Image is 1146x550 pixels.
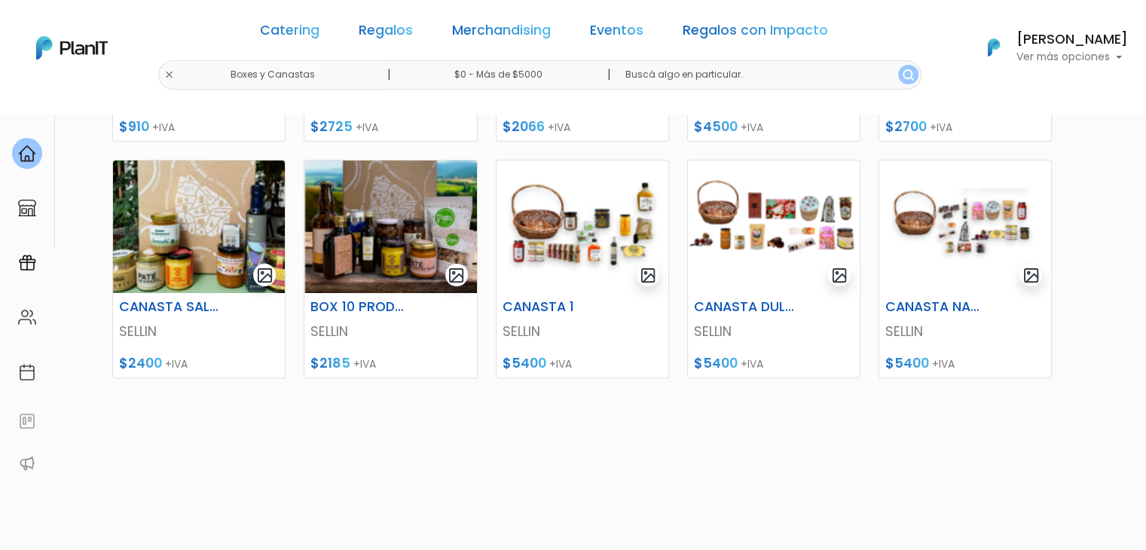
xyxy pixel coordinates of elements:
a: gallery-light CANASTA NAVIDEÑA SELLIN $5400 +IVA [879,160,1052,378]
a: Merchandising [452,24,551,42]
h6: CANASTA NAVIDEÑA [876,299,995,315]
img: gallery-light [640,267,657,284]
p: SELLIN [694,322,854,341]
img: partners-52edf745621dab592f3b2c58e3bca9d71375a7ef29c3b500c9f145b62cc070d4.svg [18,454,36,472]
img: home-e721727adea9d79c4d83392d1f703f7f8bce08238fde08b1acbfd93340b81755.svg [18,145,36,163]
img: gallery-light [1022,267,1040,284]
span: +IVA [741,356,763,371]
span: $2725 [310,118,353,136]
span: +IVA [930,120,952,135]
span: $5400 [694,354,738,372]
span: +IVA [548,120,570,135]
img: search_button-432b6d5273f82d61273b3651a40e1bd1b912527efae98b1b7a1b2c0702e16a8d.svg [903,69,914,81]
span: +IVA [356,120,378,135]
div: PLAN IT Ya probaste PlanitGO? Vas a poder automatizarlas acciones de todo el año. Escribinos para... [39,105,265,200]
img: gallery-light [831,267,848,284]
p: SELLIN [310,322,470,341]
p: Ya probaste PlanitGO? Vas a poder automatizarlas acciones de todo el año. Escribinos para saber más! [53,139,252,188]
span: $2400 [119,354,162,372]
p: SELLIN [119,322,279,341]
a: gallery-light BOX 10 PRODUCTOS SELLIN $2185 +IVA [304,160,477,378]
span: $4500 [694,118,738,136]
p: | [607,66,610,84]
img: PlanIt Logo [36,36,108,60]
a: gallery-light CANASTA SALUDABLE SELLIN $2400 +IVA [112,160,286,378]
span: ¡Escríbenos! [78,229,230,244]
button: PlanIt Logo [PERSON_NAME] Ver más opciones [968,28,1128,67]
a: gallery-light CANASTA DULCE SELLIN $5400 +IVA [687,160,860,378]
img: marketplace-4ceaa7011d94191e9ded77b95e3339b90024bf715f7c57f8cf31f2d8c509eaba.svg [18,199,36,217]
img: user_d58e13f531133c46cb30575f4d864daf.jpeg [136,75,167,105]
span: $5400 [885,354,929,372]
span: $910 [119,118,149,136]
p: Ver más opciones [1016,52,1128,63]
span: +IVA [152,120,175,135]
a: Eventos [590,24,643,42]
span: +IVA [549,356,572,371]
span: $2066 [503,118,545,136]
img: PlanIt Logo [977,31,1010,64]
span: $2700 [885,118,927,136]
img: calendar-87d922413cdce8b2cf7b7f5f62616a5cf9e4887200fb71536465627b3292af00.svg [18,363,36,381]
i: keyboard_arrow_down [234,115,256,137]
input: Buscá algo en particular.. [613,60,921,90]
h6: CANASTA DULCE [685,299,804,315]
img: campaigns-02234683943229c281be62815700db0a1741e53638e28bf9629b52c665b00959.svg [18,254,36,272]
img: people-662611757002400ad9ed0e3c099ab2801c6687ba6c219adb57efc949bc21e19d.svg [18,308,36,326]
div: J [39,90,265,121]
span: $2185 [310,354,350,372]
p: SELLIN [503,322,662,341]
i: send [256,226,286,244]
span: J [151,90,182,121]
strong: PLAN IT [53,122,96,135]
img: gallery-light [448,267,465,284]
a: gallery-light CANASTA 1 SELLIN $5400 +IVA [496,160,669,378]
img: thumb_Captura_de_pantalla_2025-09-08_164940.png [304,160,476,293]
img: thumb_Captura_de_pantalla_2025-09-29_121831.png [497,160,668,293]
img: thumb_Captura_de_pantalla_2025-09-29_123658.png [879,160,1051,293]
img: thumb_Captura_de_pantalla_2025-09-29_123340.png [688,160,860,293]
p: | [387,66,390,84]
p: SELLIN [885,322,1045,341]
h6: [PERSON_NAME] [1016,33,1128,47]
span: +IVA [741,120,763,135]
h6: BOX 10 PRODUCTOS [301,299,420,315]
a: Regalos con Impacto [683,24,828,42]
h6: CANASTA 1 [494,299,613,315]
img: user_04fe99587a33b9844688ac17b531be2b.png [121,90,151,121]
span: +IVA [165,356,188,371]
span: $5400 [503,354,546,372]
img: feedback-78b5a0c8f98aac82b08bfc38622c3050aee476f2c9584af64705fc4e61158814.svg [18,412,36,430]
h6: CANASTA SALUDABLE [110,299,229,315]
i: insert_emoticon [230,226,256,244]
a: Regalos [359,24,413,42]
img: close-6986928ebcb1d6c9903e3b54e860dbc4d054630f23adef3a32610726dff6a82b.svg [164,70,174,80]
img: gallery-light [256,267,274,284]
span: +IVA [353,356,376,371]
img: thumb_Captura_de_pantalla_2025-09-03_095952.png [113,160,285,293]
a: Catering [260,24,319,42]
span: +IVA [932,356,955,371]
